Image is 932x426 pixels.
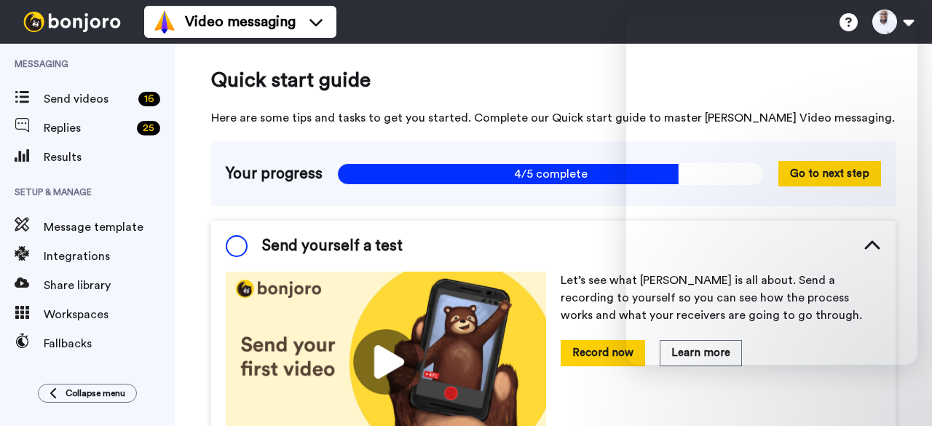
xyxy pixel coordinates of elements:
span: Video messaging [185,12,296,32]
span: Quick start guide [211,66,896,95]
span: Here are some tips and tasks to get you started. Complete our Quick start guide to master [PERSON... [211,109,896,127]
span: Collapse menu [66,387,125,399]
button: Collapse menu [38,384,137,403]
span: Share library [44,277,175,294]
iframe: Intercom live chat [882,376,917,411]
button: Record now [561,340,645,366]
span: Your progress [226,163,323,185]
span: Message template [44,218,175,236]
span: Replies [44,119,131,137]
div: 25 [137,121,160,135]
iframe: Intercom live chat [626,15,917,365]
img: bj-logo-header-white.svg [17,12,127,32]
p: Let’s see what [PERSON_NAME] is all about. Send a recording to yourself so you can see how the pr... [561,272,881,324]
span: Workspaces [44,306,175,323]
span: Results [44,149,175,166]
div: 16 [138,92,160,106]
span: 4/5 complete [337,163,764,185]
span: Fallbacks [44,335,175,352]
span: Send videos [44,90,133,108]
img: vm-color.svg [153,10,176,33]
span: Integrations [44,248,175,265]
span: Send yourself a test [262,235,403,257]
